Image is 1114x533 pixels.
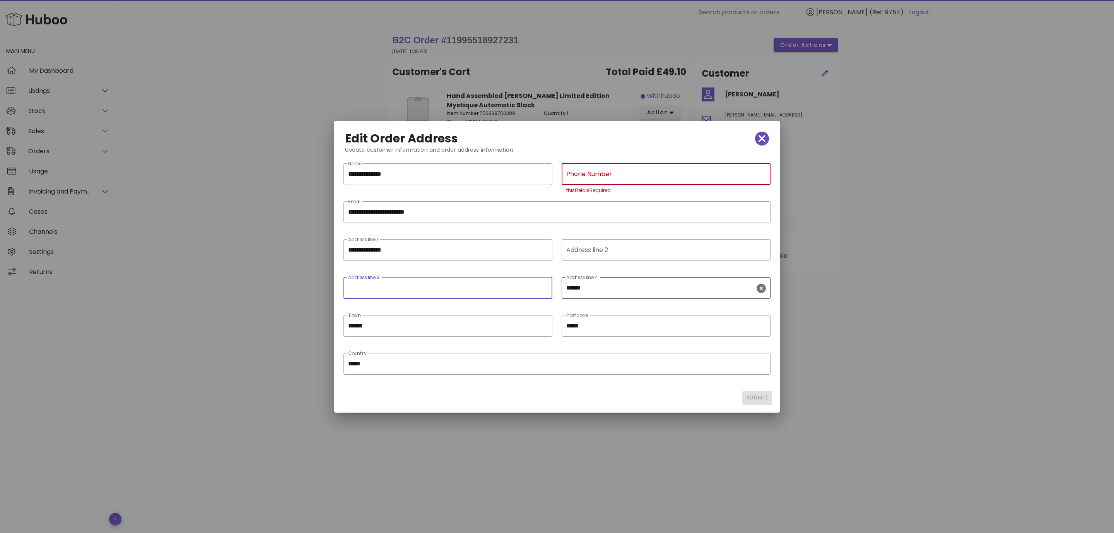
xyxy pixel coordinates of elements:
[566,313,588,319] label: Postcode
[348,161,362,167] label: Name
[348,351,367,356] label: Country
[348,199,361,205] label: Email
[566,275,598,281] label: Address line 4
[348,313,361,319] label: Town
[339,146,775,160] div: Update customer information and order address information
[348,275,379,281] label: Address line 3
[757,284,766,293] button: clear icon
[345,132,458,145] h2: Edit Order Address
[566,188,766,193] div: thisFieldIsRequired
[348,237,378,243] label: Address line 1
